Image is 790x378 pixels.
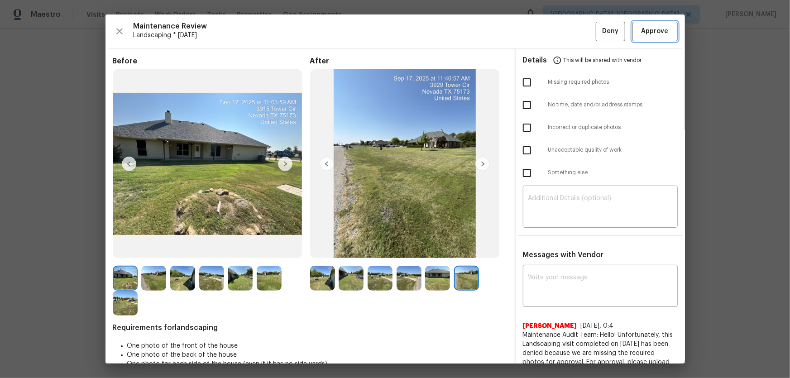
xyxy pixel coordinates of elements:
span: Before [113,57,310,66]
span: Landscaping * [DATE] [134,31,596,40]
span: Something else [548,169,678,177]
li: One photo of the back of the house [127,350,508,359]
div: Something else [516,162,685,184]
img: left-chevron-button-url [122,157,136,171]
span: Details [523,49,547,71]
span: Deny [602,26,618,37]
li: One photo for each side of the house (even if it has no side yards) [127,359,508,368]
img: right-chevron-button-url [278,157,292,171]
li: One photo of the front of the house [127,341,508,350]
span: Maintenance Review [134,22,596,31]
div: No time, date and/or address stamps [516,94,685,116]
div: Incorrect or duplicate photos [516,116,685,139]
span: [DATE], 0:4 [581,323,614,329]
button: Deny [596,22,625,41]
span: Requirements for landscaping [113,323,508,332]
span: [PERSON_NAME] [523,321,577,330]
span: Unacceptable quality of work [548,146,678,154]
img: right-chevron-button-url [475,157,490,171]
span: Incorrect or duplicate photos [548,124,678,131]
span: No time, date and/or address stamps [548,101,678,109]
span: Approve [642,26,669,37]
div: Missing required photos [516,71,685,94]
button: Approve [632,22,678,41]
span: After [310,57,508,66]
div: Unacceptable quality of work [516,139,685,162]
span: Missing required photos [548,78,678,86]
span: Messages with Vendor [523,251,604,258]
img: left-chevron-button-url [320,157,334,171]
span: This will be shared with vendor [564,49,642,71]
